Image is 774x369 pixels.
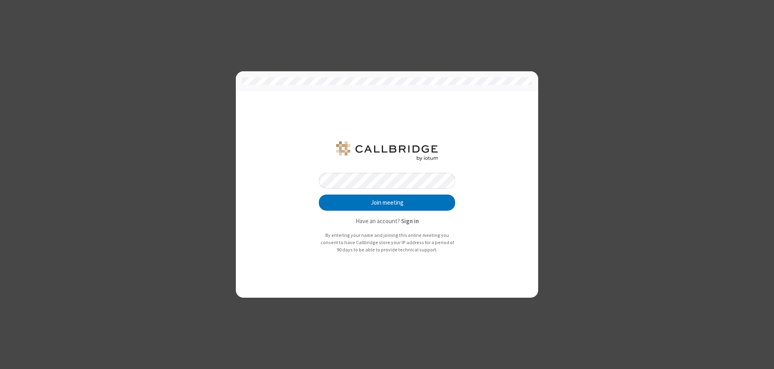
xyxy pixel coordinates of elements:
p: Have an account? [319,217,455,226]
button: Join meeting [319,195,455,211]
img: QA Selenium DO NOT DELETE OR CHANGE [335,141,439,161]
strong: Sign in [401,217,419,225]
p: By entering your name and joining this online meeting you consent to have Callbridge store your I... [319,232,455,253]
button: Sign in [401,217,419,226]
